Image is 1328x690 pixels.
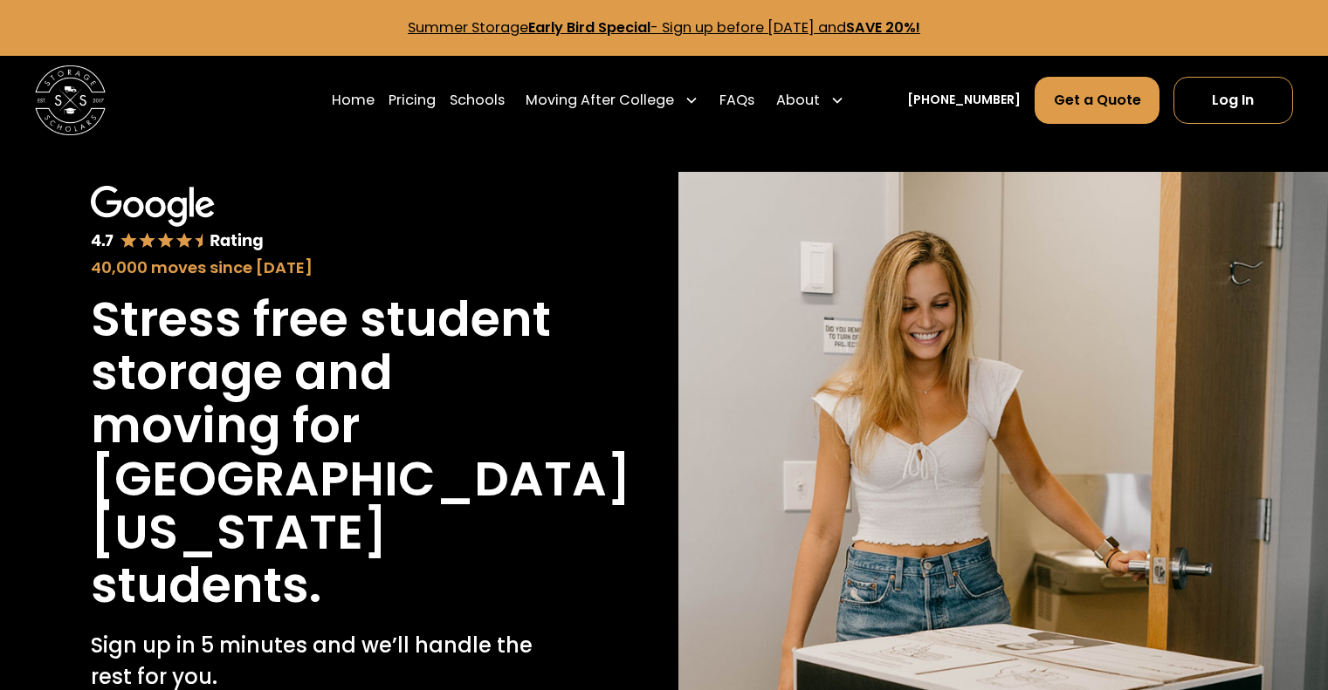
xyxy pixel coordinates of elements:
[769,76,851,125] div: About
[1035,77,1159,124] a: Get a Quote
[846,17,920,38] strong: SAVE 20%!
[332,76,375,125] a: Home
[907,91,1021,109] a: [PHONE_NUMBER]
[35,65,106,136] img: Storage Scholars main logo
[389,76,436,125] a: Pricing
[408,17,920,38] a: Summer StorageEarly Bird Special- Sign up before [DATE] andSAVE 20%!
[526,90,674,111] div: Moving After College
[519,76,705,125] div: Moving After College
[91,559,321,612] h1: students.
[91,186,263,252] img: Google 4.7 star rating
[91,453,630,559] h1: [GEOGRAPHIC_DATA][US_STATE]
[776,90,820,111] div: About
[35,65,106,136] a: home
[450,76,505,125] a: Schools
[528,17,650,38] strong: Early Bird Special
[91,293,559,453] h1: Stress free student storage and moving for
[91,256,559,279] div: 40,000 moves since [DATE]
[1173,77,1293,124] a: Log In
[719,76,754,125] a: FAQs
